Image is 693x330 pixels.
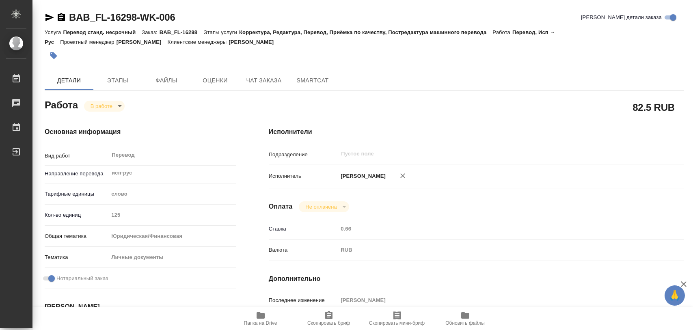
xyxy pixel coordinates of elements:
[56,13,66,22] button: Скопировать ссылку
[98,75,137,86] span: Этапы
[229,39,280,45] p: [PERSON_NAME]
[60,39,116,45] p: Проектный менеджер
[142,29,159,35] p: Заказ:
[492,29,512,35] p: Работа
[45,127,236,137] h4: Основная информация
[168,39,229,45] p: Клиентские менеджеры
[293,75,332,86] span: SmartCat
[307,320,350,326] span: Скопировать бриф
[108,187,236,201] div: слово
[108,250,236,264] div: Личные документы
[338,223,649,235] input: Пустое поле
[269,246,338,254] p: Валюта
[45,253,108,261] p: Тематика
[269,274,684,284] h4: Дополнительно
[295,307,363,330] button: Скопировать бриф
[45,211,108,219] p: Кол-во единиц
[244,75,283,86] span: Чат заказа
[340,149,630,159] input: Пустое поле
[581,13,662,22] span: [PERSON_NAME] детали заказа
[147,75,186,86] span: Файлы
[668,287,682,304] span: 🙏
[394,167,412,185] button: Удалить исполнителя
[269,225,338,233] p: Ставка
[108,229,236,243] div: Юридическая/Финансовая
[633,100,675,114] h2: 82.5 RUB
[50,75,89,86] span: Детали
[160,29,203,35] p: BAB_FL-16298
[303,203,339,210] button: Не оплачена
[45,97,78,112] h2: Работа
[239,29,492,35] p: Корректура, Редактура, Перевод, Приёмка по качеству, Постредактура машинного перевода
[56,274,108,283] span: Нотариальный заказ
[244,320,277,326] span: Папка на Drive
[431,307,499,330] button: Обновить файлы
[69,12,175,23] a: BAB_FL-16298-WK-006
[84,101,125,112] div: В работе
[45,47,63,65] button: Добавить тэг
[269,151,338,159] p: Подразделение
[665,285,685,306] button: 🙏
[269,296,338,304] p: Последнее изменение
[363,307,431,330] button: Скопировать мини-бриф
[117,39,168,45] p: [PERSON_NAME]
[63,29,142,35] p: Перевод станд. несрочный
[45,152,108,160] p: Вид работ
[269,202,293,211] h4: Оплата
[45,29,63,35] p: Услуга
[45,190,108,198] p: Тарифные единицы
[88,103,115,110] button: В работе
[45,302,236,312] h4: [PERSON_NAME]
[227,307,295,330] button: Папка на Drive
[196,75,235,86] span: Оценки
[269,127,684,137] h4: Исполнители
[445,320,485,326] span: Обновить файлы
[45,232,108,240] p: Общая тематика
[203,29,239,35] p: Этапы услуги
[299,201,349,212] div: В работе
[45,13,54,22] button: Скопировать ссылку для ЯМессенджера
[338,172,386,180] p: [PERSON_NAME]
[338,243,649,257] div: RUB
[108,209,236,221] input: Пустое поле
[338,294,649,306] input: Пустое поле
[369,320,425,326] span: Скопировать мини-бриф
[269,172,338,180] p: Исполнитель
[45,170,108,178] p: Направление перевода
